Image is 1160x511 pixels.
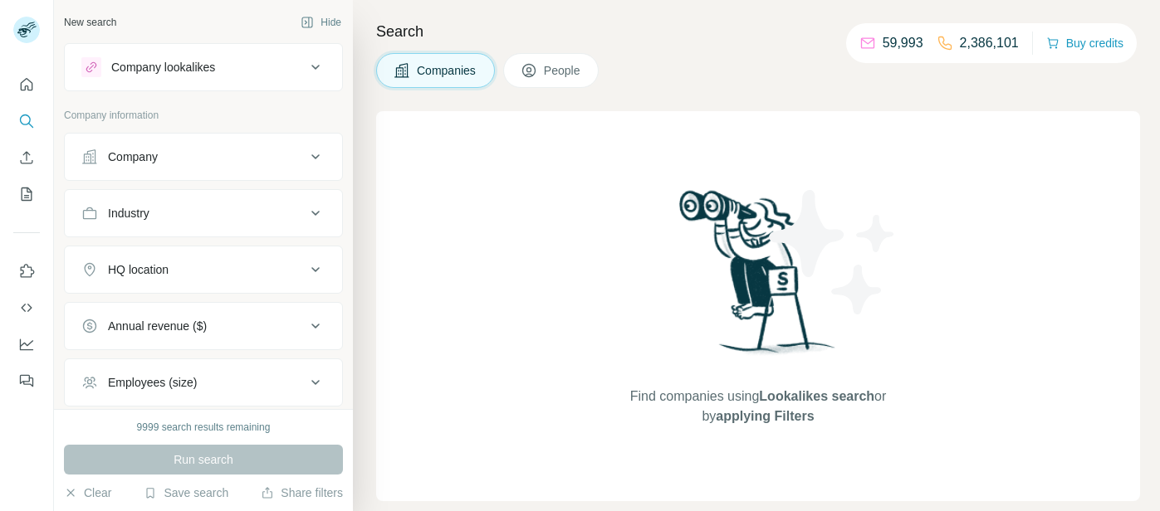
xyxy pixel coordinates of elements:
[758,178,908,327] img: Surfe Illustration - Stars
[111,59,215,75] div: Company lookalikes
[144,484,228,501] button: Save search
[65,47,342,87] button: Company lookalikes
[65,137,342,177] button: Company
[1046,32,1123,55] button: Buy credits
[625,387,891,426] span: Find companies using or by
[64,108,343,123] p: Company information
[65,193,342,233] button: Industry
[108,148,158,165] div: Company
[13,256,40,286] button: Use Surfe on LinkedIn
[64,15,116,30] div: New search
[759,389,874,403] span: Lookalikes search
[13,293,40,323] button: Use Surfe API
[64,484,111,501] button: Clear
[544,62,582,79] span: People
[960,33,1019,53] p: 2,386,101
[672,186,844,371] img: Surfe Illustration - Woman searching with binoculars
[108,318,207,334] div: Annual revenue ($)
[13,366,40,396] button: Feedback
[13,143,40,173] button: Enrich CSV
[13,70,40,100] button: Quick start
[289,10,353,35] button: Hide
[417,62,477,79] span: Companies
[13,106,40,136] button: Search
[376,20,1140,43] h4: Search
[65,250,342,290] button: HQ location
[108,261,169,278] div: HQ location
[716,409,814,423] span: applying Filters
[883,33,923,53] p: 59,993
[65,306,342,346] button: Annual revenue ($)
[108,374,197,391] div: Employees (size)
[65,363,342,402] button: Employees (size)
[108,205,149,221] div: Industry
[13,179,40,209] button: My lists
[261,484,343,501] button: Share filters
[137,420,271,435] div: 9999 search results remaining
[13,329,40,359] button: Dashboard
